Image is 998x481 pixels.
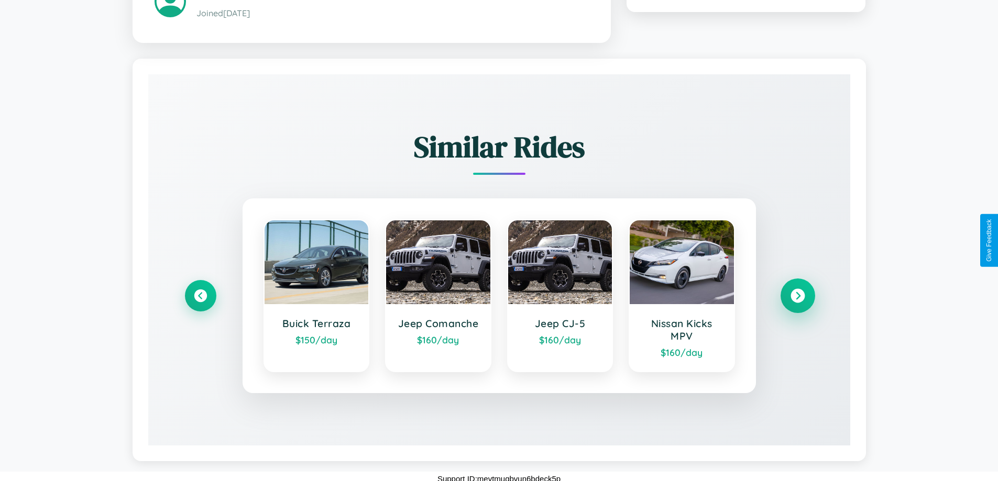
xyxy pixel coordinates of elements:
p: Joined [DATE] [196,6,589,21]
h3: Buick Terraza [275,317,358,330]
div: Give Feedback [985,219,993,262]
h2: Similar Rides [185,127,814,167]
a: Buick Terraza$150/day [264,219,370,372]
h3: Jeep Comanche [397,317,480,330]
h3: Nissan Kicks MPV [640,317,723,342]
h3: Jeep CJ-5 [519,317,602,330]
a: Nissan Kicks MPV$160/day [629,219,735,372]
div: $ 150 /day [275,334,358,345]
a: Jeep Comanche$160/day [385,219,491,372]
div: $ 160 /day [397,334,480,345]
a: Jeep CJ-5$160/day [507,219,613,372]
div: $ 160 /day [640,346,723,358]
div: $ 160 /day [519,334,602,345]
